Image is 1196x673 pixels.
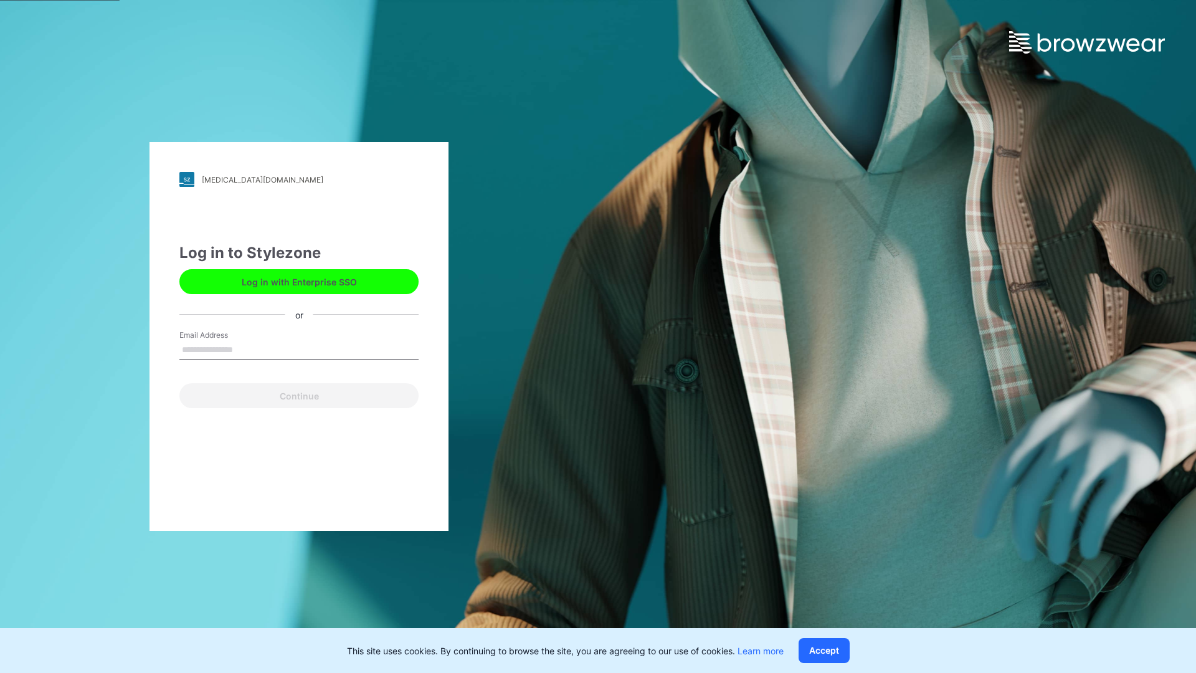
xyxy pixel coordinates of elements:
[179,242,419,264] div: Log in to Stylezone
[738,646,784,656] a: Learn more
[179,330,267,341] label: Email Address
[179,269,419,294] button: Log in with Enterprise SSO
[799,638,850,663] button: Accept
[179,172,419,187] a: [MEDICAL_DATA][DOMAIN_NAME]
[1009,31,1165,54] img: browzwear-logo.e42bd6dac1945053ebaf764b6aa21510.svg
[179,172,194,187] img: stylezone-logo.562084cfcfab977791bfbf7441f1a819.svg
[202,175,323,184] div: [MEDICAL_DATA][DOMAIN_NAME]
[285,308,313,321] div: or
[347,644,784,657] p: This site uses cookies. By continuing to browse the site, you are agreeing to our use of cookies.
